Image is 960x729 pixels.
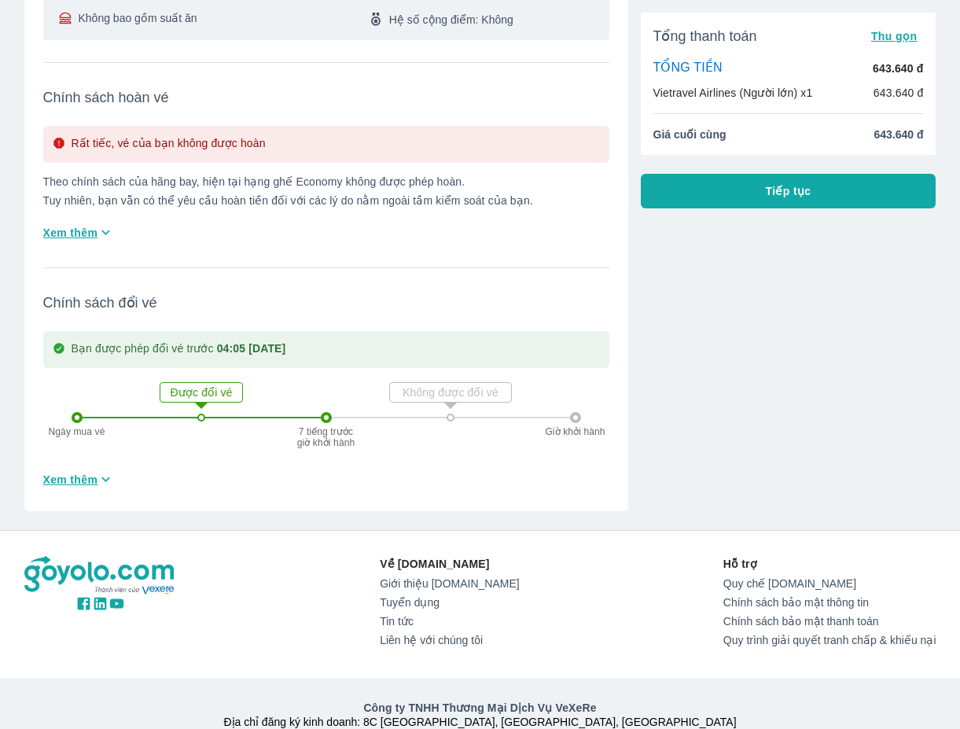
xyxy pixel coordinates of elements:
[79,10,197,26] span: Không bao gồm suất ăn
[43,293,609,312] span: Chính sách đổi vé
[72,341,286,359] p: Bạn được phép đổi vé trước
[42,426,112,437] p: Ngày mua vé
[380,634,519,646] a: Liên hệ với chúng tôi
[217,342,286,355] strong: 04:05 [DATE]
[380,556,519,572] p: Về [DOMAIN_NAME]
[72,135,266,153] p: Rất tiếc, vé của bạn không được hoàn
[43,225,98,241] span: Xem thêm
[723,556,936,572] p: Hỗ trợ
[723,615,936,628] a: Chính sách bảo mật thanh toán
[43,472,98,488] span: Xem thêm
[380,577,519,590] a: Giới thiệu [DOMAIN_NAME]
[653,60,723,77] p: TỔNG TIỀN
[653,127,726,142] span: Giá cuối cùng
[392,385,509,400] p: Không được đổi vé
[380,596,519,609] a: Tuyển dụng
[873,61,923,76] p: 643.640 đ
[766,183,811,199] span: Tiếp tục
[540,426,611,437] p: Giờ khởi hành
[874,85,924,101] p: 643.640 đ
[871,30,918,42] span: Thu gọn
[24,556,177,595] img: logo
[641,174,936,208] button: Tiếp tục
[28,700,933,716] p: Công ty TNHH Thương Mại Dịch Vụ VeXeRe
[295,426,358,448] p: 7 tiếng trước giờ khởi hành
[43,175,609,207] p: Theo chính sách của hãng bay, hiện tại hạng ghế Economy không được phép hoàn. Tuy nhiên, bạn vẫn ...
[653,85,813,101] p: Vietravel Airlines (Người lớn) x1
[723,596,936,609] a: Chính sách bảo mật thông tin
[162,385,241,400] p: Được đổi vé
[37,466,121,492] button: Xem thêm
[37,219,121,245] button: Xem thêm
[380,615,519,628] a: Tin tức
[653,27,757,46] span: Tổng thanh toán
[723,634,936,646] a: Quy trình giải quyết tranh chấp & khiếu nại
[389,12,513,28] span: Hệ số cộng điểm: Không
[43,88,609,107] span: Chính sách hoàn vé
[723,577,936,590] a: Quy chế [DOMAIN_NAME]
[874,127,923,142] span: 643.640 đ
[865,25,924,47] button: Thu gọn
